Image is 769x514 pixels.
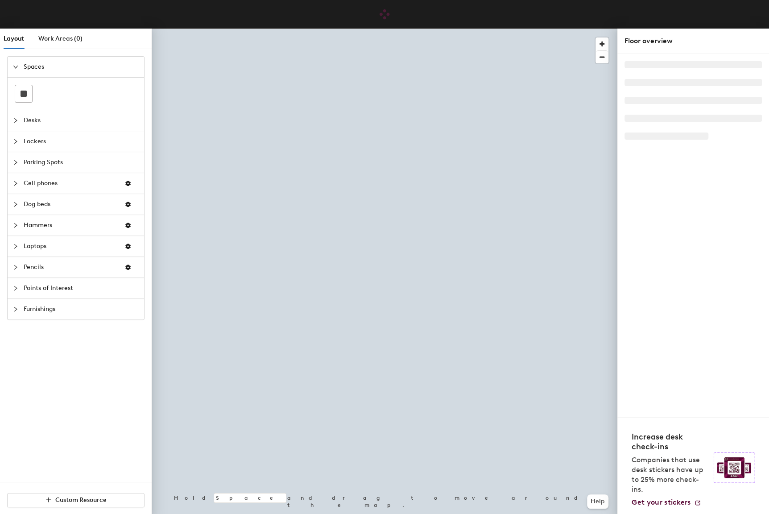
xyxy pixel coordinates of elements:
[24,152,139,173] span: Parking Spots
[24,57,139,77] span: Spaces
[13,139,18,144] span: collapsed
[13,64,18,70] span: expanded
[24,257,117,278] span: Pencils
[24,215,117,236] span: Hammers
[24,278,139,298] span: Points of Interest
[24,131,139,152] span: Lockers
[13,286,18,291] span: collapsed
[624,36,762,46] div: Floor overview
[24,194,117,215] span: Dog beds
[13,160,18,165] span: collapsed
[13,202,18,207] span: collapsed
[13,265,18,270] span: collapsed
[13,118,18,123] span: collapsed
[55,496,107,504] span: Custom Resource
[587,494,608,509] button: Help
[24,173,117,194] span: Cell phones
[7,493,145,507] button: Custom Resource
[24,110,139,131] span: Desks
[38,35,83,42] span: Work Areas (0)
[13,307,18,312] span: collapsed
[632,498,701,507] a: Get your stickers
[4,35,24,42] span: Layout
[13,223,18,228] span: collapsed
[632,432,708,452] h4: Increase desk check-ins
[632,498,690,506] span: Get your stickers
[632,455,708,494] p: Companies that use desk stickers have up to 25% more check-ins.
[13,181,18,186] span: collapsed
[24,299,139,319] span: Furnishings
[13,244,18,249] span: collapsed
[24,236,117,257] span: Laptops
[714,452,755,483] img: Sticker logo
